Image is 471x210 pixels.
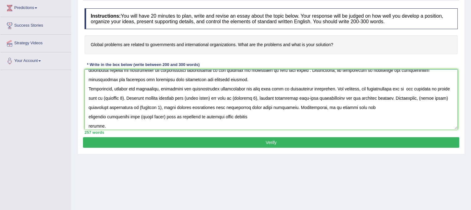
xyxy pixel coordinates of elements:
button: Verify [83,137,459,148]
a: Your Account [0,52,71,68]
b: Instructions: [91,13,121,19]
div: 257 words [85,129,458,135]
h4: You will have 20 minutes to plan, write and revise an essay about the topic below. Your response ... [85,8,458,29]
a: Strategy Videos [0,35,71,50]
h4: Global problems are related to governments and international organizations. What are the problems... [85,35,458,54]
div: * Write in the box below (write between 200 and 300 words) [85,62,202,68]
a: Success Stories [0,17,71,33]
